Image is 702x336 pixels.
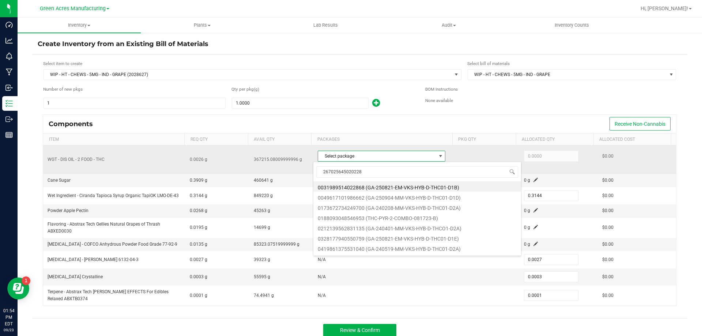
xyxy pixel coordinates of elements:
[7,278,29,299] iframe: Resource center
[369,102,380,107] span: Add new output
[602,178,614,183] span: $0.00
[264,18,387,33] a: Lab Results
[48,208,88,213] span: Powder Apple Pectin
[190,225,207,230] span: 0.0195 g
[18,22,141,29] span: Inventory
[43,133,184,146] th: Item
[3,327,14,333] p: 09/23
[318,257,326,262] span: N/A
[545,22,599,29] span: Inventory Counts
[467,61,510,66] span: Select bill of materials
[190,178,207,183] span: 0.3909 g
[452,133,516,146] th: Pkg Qty
[641,5,688,11] span: Hi, [PERSON_NAME]!
[5,53,13,60] inline-svg: Monitoring
[48,178,71,183] span: Cane Sugar
[254,274,270,279] span: 55595 g
[5,100,13,107] inline-svg: Inventory
[524,178,530,183] span: 0 g
[48,222,160,234] span: Flavoring - Abstrax Tech Gellies Natural Grapes of Thrash ABXED0030
[524,242,530,247] span: 0 g
[254,208,270,213] span: 45263 g
[602,274,614,279] span: $0.00
[49,120,98,128] div: Components
[254,178,273,183] span: 460641 g
[141,18,264,33] a: Plants
[5,84,13,91] inline-svg: Inbound
[184,133,248,146] th: Req Qty
[38,39,682,49] h4: Create Inventory from an Existing Bill of Materials
[48,242,177,247] span: [MEDICAL_DATA] - COFCO Anhydrous Powder Food Grade 77-92-9
[254,293,274,298] span: 74.4941 g
[5,116,13,123] inline-svg: Outbound
[602,293,614,298] span: $0.00
[303,22,348,29] span: Lab Results
[141,22,264,29] span: Plants
[190,193,207,198] span: 0.3144 g
[43,86,83,93] span: Number of new packages to create
[190,274,207,279] span: 0.0003 g
[5,21,13,29] inline-svg: Dashboard
[387,18,510,33] a: Audit
[318,274,326,279] span: N/A
[190,257,207,262] span: 0.0027 g
[609,117,671,131] button: Receive Non-Cannabis
[425,87,458,92] span: BOM Instructions
[602,257,614,262] span: $0.00
[248,133,312,146] th: Avail Qty
[425,98,453,103] span: None available
[190,293,207,298] span: 0.0001 g
[524,225,530,230] span: 0 g
[48,289,169,301] span: Terpene - Abstrax Tech [PERSON_NAME] EFFECTS For Edibles Relaxed ABXTB0374
[48,157,105,162] span: WGT - DIS OIL - 2 FOOD - THC
[593,133,671,146] th: Allocated Cost
[602,154,614,159] span: $0.00
[510,18,634,33] a: Inventory Counts
[5,37,13,44] inline-svg: Analytics
[318,151,436,161] span: Select package
[254,242,299,247] span: 85323.07519999999 g
[254,193,273,198] span: 849220 g
[254,257,270,262] span: 39323 g
[18,18,141,33] a: Inventory
[254,157,302,162] span: 367215.08009999996 g
[190,242,207,247] span: 0.0135 g
[3,307,14,327] p: 01:54 PM EDT
[516,133,593,146] th: Allocated Qty
[340,327,380,333] span: Review & Confirm
[5,131,13,139] inline-svg: Reports
[43,61,82,66] span: Select item to create
[190,208,207,213] span: 0.0268 g
[40,5,106,12] span: Green Acres Manufacturing
[602,225,614,230] span: $0.00
[311,133,452,146] th: Packages
[48,257,139,262] span: [MEDICAL_DATA] - [PERSON_NAME] 6132-04-3
[468,69,667,80] span: WIP - HT - CHEWS - 5MG - IND - GRAPE
[48,274,103,279] span: [MEDICAL_DATA] Crystalline
[602,242,614,247] span: $0.00
[22,276,30,285] iframe: Resource center unread badge
[190,157,207,162] span: 0.0026 g
[388,22,510,29] span: Audit
[524,208,530,213] span: 0 g
[318,293,326,298] span: N/A
[602,193,614,198] span: $0.00
[615,121,665,127] span: Receive Non-Cannabis
[254,225,270,230] span: 14699 g
[254,86,260,93] span: (g)
[602,208,614,213] span: $0.00
[5,68,13,76] inline-svg: Manufacturing
[44,69,452,80] span: WIP - HT - CHEWS - 5MG - IND - GRAPE (2028627)
[231,86,254,93] span: Quantity per package (g)
[48,193,179,198] span: Wet Ingredient - Ciranda Tapioca Syrup Organic TapiOK LMO-DE-43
